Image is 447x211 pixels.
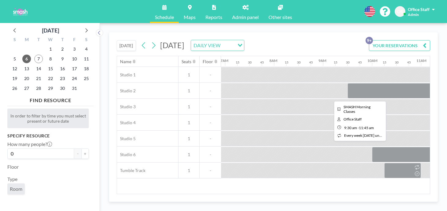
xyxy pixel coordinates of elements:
[285,60,288,64] div: 15
[178,104,199,109] span: 1
[22,55,31,63] span: Monday, October 6, 2025
[117,88,136,94] span: Studio 2
[200,168,221,173] span: -
[68,36,80,44] div: F
[232,15,259,20] span: Admin panel
[74,148,81,159] button: -
[309,60,313,64] div: 45
[200,88,221,94] span: -
[344,117,362,121] span: Office Staff
[344,133,395,138] span: every week [DATE] until [DATE]
[344,125,357,130] span: 9:30 AM
[46,45,55,53] span: Wednesday, October 1, 2025
[117,72,136,78] span: Studio 1
[9,36,21,44] div: S
[70,74,79,83] span: Friday, October 24, 2025
[178,168,199,173] span: 1
[22,74,31,83] span: Monday, October 20, 2025
[236,60,239,64] div: 15
[34,64,43,73] span: Tuesday, October 14, 2025
[10,84,19,93] span: Sunday, October 26, 2025
[82,45,91,53] span: Saturday, October 4, 2025
[82,64,91,73] span: Saturday, October 18, 2025
[34,74,43,83] span: Tuesday, October 21, 2025
[200,72,221,78] span: -
[117,168,145,173] span: Tumble Track
[397,9,403,14] span: OS
[408,12,419,17] span: Admin
[407,60,411,64] div: 45
[10,64,19,73] span: Sunday, October 12, 2025
[10,186,22,192] span: Room
[366,37,373,44] p: 9+
[248,60,252,64] div: 30
[117,40,136,51] button: [DATE]
[70,64,79,73] span: Friday, October 17, 2025
[155,15,174,20] span: Schedule
[260,60,264,64] div: 45
[80,36,92,44] div: S
[21,36,33,44] div: M
[178,152,199,157] span: 1
[182,59,191,64] div: Seats
[82,55,91,63] span: Saturday, October 11, 2025
[46,84,55,93] span: Wednesday, October 29, 2025
[58,84,67,93] span: Thursday, October 30, 2025
[200,104,221,109] span: -
[178,120,199,125] span: 1
[46,74,55,83] span: Wednesday, October 22, 2025
[33,36,45,44] div: T
[203,59,213,64] div: Floor
[334,60,337,64] div: 15
[58,74,67,83] span: Thursday, October 23, 2025
[117,152,136,157] span: Studio 6
[70,55,79,63] span: Friday, October 10, 2025
[184,15,196,20] span: Maps
[369,40,430,51] button: YOUR RESERVATIONS9+
[200,152,221,157] span: -
[269,15,292,20] span: Other sites
[81,148,89,159] button: +
[42,26,59,35] div: [DATE]
[200,136,221,141] span: -
[160,40,184,50] span: [DATE]
[297,60,301,64] div: 30
[58,45,67,53] span: Thursday, October 2, 2025
[7,95,94,103] h4: FIND RESOURCE
[178,72,199,78] span: 1
[7,176,17,182] label: Type
[318,58,326,63] div: 9AM
[346,60,350,64] div: 30
[7,109,89,128] div: In order to filter by time you must select present or future date
[34,84,43,93] span: Tuesday, October 28, 2025
[22,84,31,93] span: Monday, October 27, 2025
[82,74,91,83] span: Saturday, October 25, 2025
[10,74,19,83] span: Sunday, October 19, 2025
[70,84,79,93] span: Friday, October 31, 2025
[383,60,386,64] div: 15
[408,7,430,12] span: Office Staff
[56,36,68,44] div: T
[344,105,370,114] span: SMASH Morning Classes
[10,6,30,18] img: organization-logo
[7,133,89,139] h3: Specify resource
[120,59,131,64] div: Name
[117,120,136,125] span: Studio 4
[117,104,136,109] span: Studio 3
[358,125,359,130] span: -
[7,141,52,147] label: How many people?
[34,55,43,63] span: Tuesday, October 7, 2025
[178,136,199,141] span: 1
[10,55,19,63] span: Sunday, October 5, 2025
[192,41,222,49] span: DAILY VIEW
[269,58,277,63] div: 8AM
[7,164,19,170] label: Floor
[367,58,378,63] div: 10AM
[58,64,67,73] span: Thursday, October 16, 2025
[358,60,362,64] div: 45
[46,55,55,63] span: Wednesday, October 8, 2025
[117,136,136,141] span: Studio 5
[191,40,244,51] div: Search for option
[70,45,79,53] span: Friday, October 3, 2025
[22,64,31,73] span: Monday, October 13, 2025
